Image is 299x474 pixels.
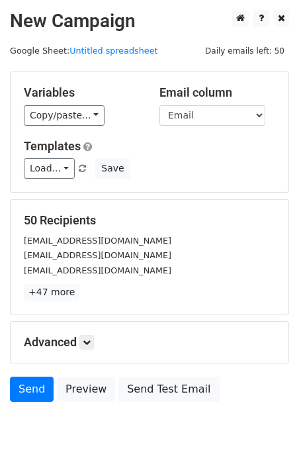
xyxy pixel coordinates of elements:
[24,335,275,350] h5: Advanced
[24,213,275,228] h5: 50 Recipients
[57,377,115,402] a: Preview
[24,105,105,126] a: Copy/paste...
[118,377,219,402] a: Send Test Email
[24,236,171,246] small: [EMAIL_ADDRESS][DOMAIN_NAME]
[24,284,79,301] a: +47 more
[159,85,275,100] h5: Email column
[95,158,130,179] button: Save
[69,46,157,56] a: Untitled spreadsheet
[10,377,54,402] a: Send
[24,265,171,275] small: [EMAIL_ADDRESS][DOMAIN_NAME]
[10,46,158,56] small: Google Sheet:
[24,139,81,153] a: Templates
[200,44,289,58] span: Daily emails left: 50
[200,46,289,56] a: Daily emails left: 50
[24,250,171,260] small: [EMAIL_ADDRESS][DOMAIN_NAME]
[10,10,289,32] h2: New Campaign
[233,410,299,474] iframe: Chat Widget
[24,85,140,100] h5: Variables
[24,158,75,179] a: Load...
